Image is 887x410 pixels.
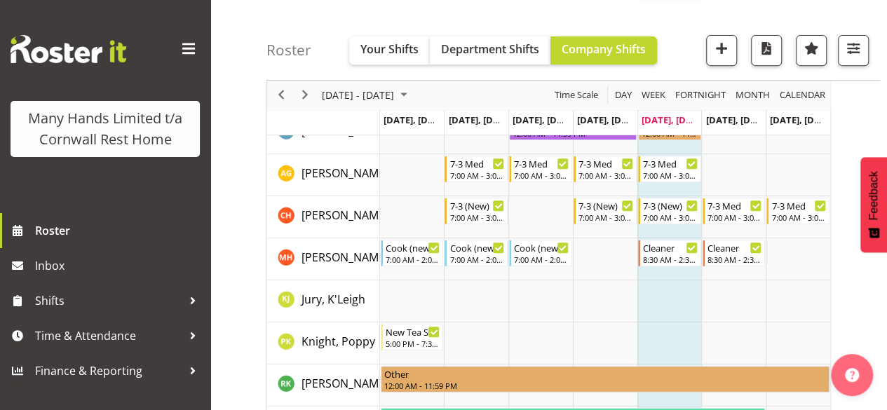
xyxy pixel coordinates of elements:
[302,334,375,349] span: Knight, Poppy
[578,198,633,212] div: 7-3 (New)
[550,36,657,64] button: Company Shifts
[448,114,512,126] span: [DATE], [DATE]
[384,380,827,391] div: 12:00 AM - 11:59 PM
[267,322,380,364] td: Knight, Poppy resource
[430,36,550,64] button: Department Shifts
[302,375,388,392] a: [PERSON_NAME]
[296,87,315,104] button: Next
[578,170,633,181] div: 7:00 AM - 3:00 PM
[778,87,828,104] button: Month
[639,87,668,104] button: Timeline Week
[578,156,633,170] div: 7-3 Med
[574,198,637,224] div: Hannecart, Charline"s event - 7-3 (New) Begin From Thursday, October 9, 2025 at 7:00:00 AM GMT+13...
[302,123,388,139] span: [PERSON_NAME]
[643,198,698,212] div: 7-3 (New)
[553,87,601,104] button: Time Scale
[267,154,380,196] td: Galvez, Angeline resource
[643,240,698,254] div: Cleaner
[562,41,646,57] span: Company Shifts
[638,198,701,224] div: Hannecart, Charline"s event - 7-3 (New) Begin From Friday, October 10, 2025 at 7:00:00 AM GMT+13:...
[266,42,311,58] h4: Roster
[35,290,182,311] span: Shifts
[638,156,701,182] div: Galvez, Angeline"s event - 7-3 Med Begin From Friday, October 10, 2025 at 7:00:00 AM GMT+13:00 En...
[35,325,182,346] span: Time & Attendance
[734,87,771,104] span: Month
[302,207,481,223] span: [PERSON_NAME], [PERSON_NAME]
[771,212,826,223] div: 7:00 AM - 3:00 PM
[449,170,504,181] div: 7:00 AM - 3:00 PM
[674,87,727,104] span: Fortnight
[643,156,698,170] div: 7-3 Med
[302,249,388,266] a: [PERSON_NAME]
[386,324,440,339] div: New Tea Shift
[302,207,481,224] a: [PERSON_NAME], [PERSON_NAME]
[445,240,508,266] div: Hobbs, Melissa"s event - Cook (new) Begin From Tuesday, October 7, 2025 at 7:00:00 AM GMT+13:00 E...
[703,198,766,224] div: Hannecart, Charline"s event - 7-3 Med Begin From Saturday, October 11, 2025 at 7:00:00 AM GMT+13:...
[845,368,859,382] img: help-xxl-2.png
[509,240,572,266] div: Hobbs, Melissa"s event - Cook (new) Begin From Wednesday, October 8, 2025 at 7:00:00 AM GMT+13:00...
[614,87,633,104] span: Day
[643,170,698,181] div: 7:00 AM - 3:00 PM
[707,254,762,265] div: 8:30 AM - 2:30 PM
[35,255,203,276] span: Inbox
[35,360,182,381] span: Finance & Reporting
[302,250,388,265] span: [PERSON_NAME]
[302,291,365,308] a: Jury, K'Leigh
[11,35,126,63] img: Rosterit website logo
[766,198,830,224] div: Hannecart, Charline"s event - 7-3 Med Begin From Sunday, October 12, 2025 at 7:00:00 AM GMT+13:00...
[386,338,440,349] div: 5:00 PM - 7:30 PM
[267,238,380,280] td: Hobbs, Melissa resource
[449,254,504,265] div: 7:00 AM - 2:00 PM
[796,35,827,66] button: Highlight an important date within the roster.
[320,87,395,104] span: [DATE] - [DATE]
[513,114,576,126] span: [DATE], [DATE]
[751,35,782,66] button: Download a PDF of the roster according to the set date range.
[553,87,600,104] span: Time Scale
[703,240,766,266] div: Hobbs, Melissa"s event - Cleaner Begin From Saturday, October 11, 2025 at 8:30:00 AM GMT+13:00 En...
[384,114,447,126] span: [DATE], [DATE]
[838,35,869,66] button: Filter Shifts
[441,41,539,57] span: Department Shifts
[706,35,737,66] button: Add a new shift
[293,81,317,110] div: next period
[302,165,388,182] a: [PERSON_NAME]
[707,198,762,212] div: 7-3 Med
[705,114,769,126] span: [DATE], [DATE]
[867,171,880,220] span: Feedback
[578,212,633,223] div: 7:00 AM - 3:00 PM
[449,212,504,223] div: 7:00 AM - 3:00 PM
[381,366,830,392] div: Kumar, Renu"s event - Other Begin From Monday, October 6, 2025 at 12:00:00 AM GMT+13:00 Ends At S...
[514,240,569,254] div: Cook (new)
[386,254,440,265] div: 7:00 AM - 2:00 PM
[35,220,203,241] span: Roster
[449,156,504,170] div: 7-3 Med
[320,87,414,104] button: October 2025
[445,156,508,182] div: Galvez, Angeline"s event - 7-3 Med Begin From Tuesday, October 7, 2025 at 7:00:00 AM GMT+13:00 En...
[707,212,762,223] div: 7:00 AM - 3:00 PM
[302,333,375,350] a: Knight, Poppy
[673,87,729,104] button: Fortnight
[384,367,827,381] div: Other
[267,196,380,238] td: Hannecart, Charline resource
[638,240,701,266] div: Hobbs, Melissa"s event - Cleaner Begin From Friday, October 10, 2025 at 8:30:00 AM GMT+13:00 Ends...
[445,198,508,224] div: Hannecart, Charline"s event - 7-3 (New) Begin From Tuesday, October 7, 2025 at 7:00:00 AM GMT+13:...
[640,87,667,104] span: Week
[302,376,388,391] span: [PERSON_NAME]
[643,212,698,223] div: 7:00 AM - 3:00 PM
[381,240,444,266] div: Hobbs, Melissa"s event - Cook (new) Begin From Monday, October 6, 2025 at 7:00:00 AM GMT+13:00 En...
[25,108,186,150] div: Many Hands Limited t/a Cornwall Rest Home
[733,87,773,104] button: Timeline Month
[613,87,635,104] button: Timeline Day
[514,170,569,181] div: 7:00 AM - 3:00 PM
[778,87,827,104] span: calendar
[381,324,444,350] div: Knight, Poppy"s event - New Tea Shift Begin From Monday, October 6, 2025 at 5:00:00 PM GMT+13:00 ...
[449,198,504,212] div: 7-3 (New)
[349,36,430,64] button: Your Shifts
[317,81,416,110] div: October 06 - 12, 2025
[574,156,637,182] div: Galvez, Angeline"s event - 7-3 Med Begin From Thursday, October 9, 2025 at 7:00:00 AM GMT+13:00 E...
[643,254,698,265] div: 8:30 AM - 2:30 PM
[267,280,380,322] td: Jury, K'Leigh resource
[272,87,291,104] button: Previous
[386,240,440,254] div: Cook (new)
[642,114,705,126] span: [DATE], [DATE]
